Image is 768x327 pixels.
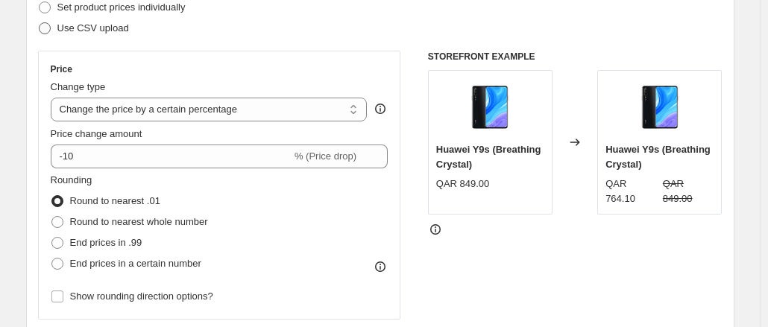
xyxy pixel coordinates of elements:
[51,128,142,139] span: Price change amount
[70,195,160,206] span: Round to nearest .01
[51,81,106,92] span: Change type
[51,145,292,168] input: -15
[70,216,208,227] span: Round to nearest whole number
[51,63,72,75] h3: Price
[70,291,213,302] span: Show rounding direction options?
[663,177,714,206] strike: QAR 849.00
[295,150,356,162] span: % (Price drop)
[436,177,490,191] div: QAR 849.00
[460,78,520,138] img: Huawei-Y9s-black_80x.jpg
[51,174,92,185] span: Rounding
[605,177,657,206] div: QAR 764.10
[70,258,201,269] span: End prices in a certain number
[605,144,711,170] span: Huawei Y9s (Breathing Crystal)
[630,78,690,138] img: Huawei-Y9s-black_80x.jpg
[373,101,388,116] div: help
[436,144,541,170] span: Huawei Y9s (Breathing Crystal)
[428,51,723,63] h6: STOREFRONT EXAMPLE
[57,22,129,34] span: Use CSV upload
[57,1,186,13] span: Set product prices individually
[70,237,142,248] span: End prices in .99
